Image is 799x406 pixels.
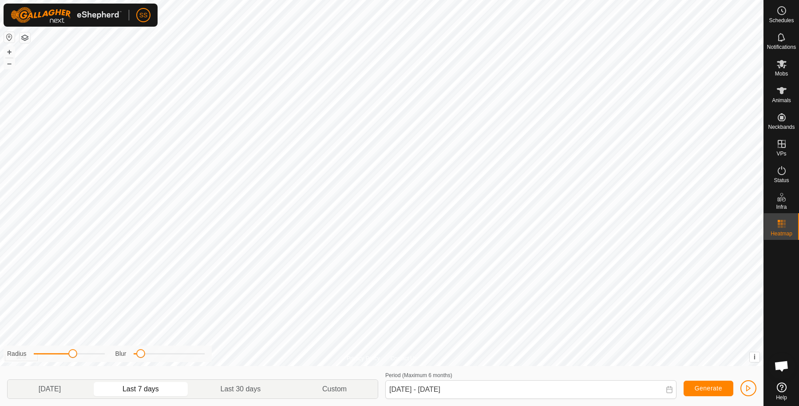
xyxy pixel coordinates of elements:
span: Heatmap [771,231,792,236]
span: i [754,353,755,361]
span: SS [139,11,148,20]
button: Map Layers [20,32,30,43]
span: Last 7 days [123,384,159,394]
button: + [4,47,15,57]
span: Neckbands [768,124,795,130]
span: Notifications [767,44,796,50]
span: Last 30 days [221,384,261,394]
img: Gallagher Logo [11,7,122,23]
label: Period (Maximum 6 months) [385,372,452,378]
button: – [4,58,15,69]
a: Help [764,379,799,404]
span: VPs [776,151,786,156]
span: Schedules [769,18,794,23]
div: Open chat [768,353,795,379]
button: i [750,352,759,362]
span: Generate [695,385,722,392]
a: Privacy Policy [347,354,380,362]
button: Reset Map [4,32,15,43]
button: Generate [684,381,733,396]
span: Mobs [775,71,788,76]
label: Blur [115,349,127,358]
span: Custom [322,384,347,394]
span: Infra [776,204,787,210]
a: Contact Us [391,354,417,362]
span: Animals [772,98,791,103]
span: Help [776,395,787,400]
span: Status [774,178,789,183]
label: Radius [7,349,27,358]
span: [DATE] [39,384,61,394]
